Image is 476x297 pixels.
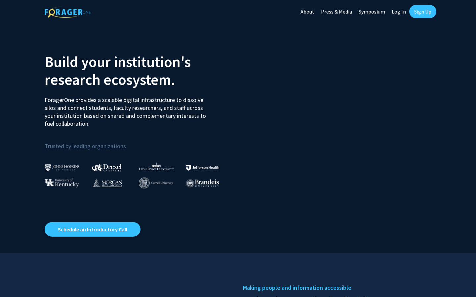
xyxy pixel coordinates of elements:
h5: Making people and information accessible [243,283,431,293]
img: Johns Hopkins University [45,164,80,171]
img: Thomas Jefferson University [186,165,219,171]
img: ForagerOne Logo [45,6,91,18]
img: Morgan State University [92,179,122,187]
a: Sign Up [409,5,436,18]
img: Drexel University [92,164,122,171]
h2: Build your institution's research ecosystem. [45,53,233,88]
img: Brandeis University [186,179,219,187]
p: ForagerOne provides a scalable digital infrastructure to dissolve silos and connect students, fac... [45,91,211,128]
img: High Point University [139,162,174,170]
p: Trusted by leading organizations [45,133,233,151]
img: Cornell University [139,178,173,188]
img: University of Kentucky [45,179,79,187]
a: Opens in a new tab [45,222,140,237]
